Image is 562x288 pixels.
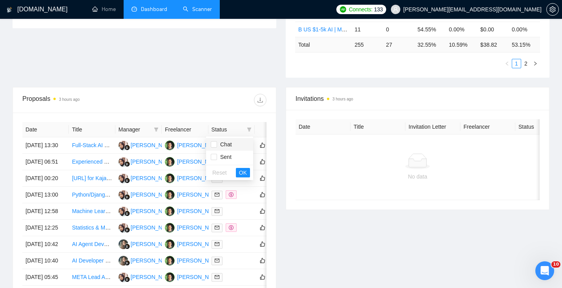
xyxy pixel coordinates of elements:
[260,274,265,280] span: like
[260,224,265,231] span: like
[22,94,144,106] div: Proposals
[245,124,253,135] span: filter
[131,223,176,232] div: [PERSON_NAME]
[505,61,509,66] span: left
[215,209,219,213] span: mail
[119,208,176,214] a: NY[PERSON_NAME]
[215,275,219,279] span: mail
[119,158,176,164] a: NY[PERSON_NAME]
[165,272,175,282] img: MW
[229,192,234,197] span: dollar
[119,241,176,247] a: LK[PERSON_NAME]
[22,220,69,236] td: [DATE] 12:25
[509,22,540,37] td: 0.00%
[183,6,212,13] a: searchScanner
[383,37,414,52] td: 27
[502,59,512,68] button: left
[22,203,69,220] td: [DATE] 12:58
[414,22,446,37] td: 54.55%
[531,59,540,68] li: Next Page
[115,122,162,137] th: Manager
[72,175,138,181] a: [URL] for Kajabi Integration
[177,256,222,265] div: [PERSON_NAME]
[177,174,222,182] div: [PERSON_NAME]
[152,124,160,135] span: filter
[229,225,234,230] span: dollar
[535,261,554,280] iframe: Intercom live chat
[546,3,559,16] button: setting
[124,227,130,233] img: gigradar-bm.png
[165,257,222,263] a: MW[PERSON_NAME]
[69,137,115,154] td: Full-Stack AI Developer – Web, LLM, CV & Automation
[124,145,130,150] img: gigradar-bm.png
[349,5,372,14] span: Connects:
[72,274,195,280] a: META Lead Ads & Messaging Integration Engineer
[131,240,176,248] div: [PERSON_NAME]
[22,170,69,187] td: [DATE] 00:20
[131,207,176,215] div: [PERSON_NAME]
[165,142,222,148] a: MW[PERSON_NAME]
[119,224,176,230] a: NY[PERSON_NAME]
[236,168,250,177] button: OK
[124,194,130,200] img: gigradar-bm.png
[533,61,538,66] span: right
[124,244,130,249] img: gigradar-bm.png
[215,242,219,246] span: mail
[131,256,176,265] div: [PERSON_NAME]
[477,37,509,52] td: $ 38.82
[72,208,219,214] a: Machine Learning Model Integration for Frontend Application
[131,157,176,166] div: [PERSON_NAME]
[512,59,521,68] a: 1
[22,137,69,154] td: [DATE] 13:30
[551,261,560,268] span: 10
[69,170,115,187] td: Delphi.ai for Kajabi Integration
[239,168,247,177] span: OK
[177,141,222,149] div: [PERSON_NAME]
[332,97,353,101] time: 3 hours ago
[119,140,128,150] img: NY
[258,272,267,282] button: like
[165,190,175,200] img: MW
[119,125,151,134] span: Manager
[162,122,208,137] th: Freelancer
[22,187,69,203] td: [DATE] 13:00
[414,37,446,52] td: 32.55 %
[258,140,267,150] button: like
[340,6,346,13] img: upwork-logo.png
[247,127,252,132] span: filter
[215,225,219,230] span: mail
[22,236,69,253] td: [DATE] 10:42
[258,206,267,216] button: like
[260,241,265,247] span: like
[131,174,176,182] div: [PERSON_NAME]
[502,59,512,68] li: Previous Page
[260,159,265,165] span: like
[165,224,222,230] a: MW[PERSON_NAME]
[131,273,176,281] div: [PERSON_NAME]
[509,37,540,52] td: 53.15 %
[124,277,130,282] img: gigradar-bm.png
[295,37,352,52] td: Total
[258,256,267,265] button: like
[296,94,540,104] span: Invitations
[124,178,130,183] img: gigradar-bm.png
[165,173,175,183] img: MW
[296,119,350,135] th: Date
[260,191,265,198] span: like
[352,37,383,52] td: 255
[393,7,398,12] span: user
[165,241,222,247] a: MW[PERSON_NAME]
[302,172,533,181] div: No data
[165,140,175,150] img: MW
[119,191,176,197] a: NY[PERSON_NAME]
[119,257,176,263] a: LK[PERSON_NAME]
[165,157,175,167] img: MW
[165,175,222,181] a: MW[PERSON_NAME]
[72,241,164,247] a: AI Agent Development using TeamPal
[260,142,265,148] span: like
[352,22,383,37] td: 11
[69,220,115,236] td: Statistics & ML Consulting - Learning - Python
[92,6,116,13] a: homeHome
[165,208,222,214] a: MW[PERSON_NAME]
[72,191,227,198] a: Python/Django Developer for Web Crawler and RAG Integration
